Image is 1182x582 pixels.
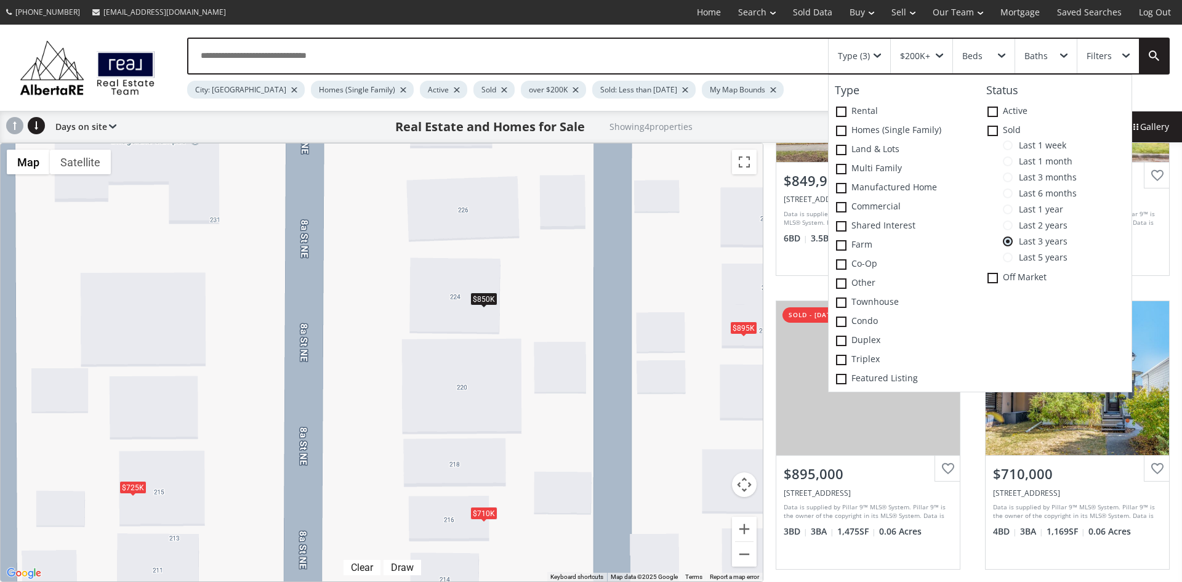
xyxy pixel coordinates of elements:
[993,525,1017,538] span: 4 BD
[784,464,952,483] div: $895,000
[344,562,380,573] div: Click to clear.
[980,102,1132,121] label: Active
[829,140,980,160] label: Land & Lots
[1013,204,1063,214] span: Last 1 year
[784,488,952,498] div: 223 9 Street NE, Calgary, AB T2E 4J9
[1024,52,1048,60] div: Baths
[829,331,980,350] label: Duplex
[993,464,1162,483] div: $710,000
[784,209,871,228] div: Data is supplied by Pillar 9™ MLS® System. Pillar 9™ is the owner of the copyright in its MLS® Sy...
[1047,525,1085,538] span: 1,169 SF
[829,370,980,389] label: Featured Listing
[732,472,757,497] button: Map camera controls
[710,573,759,580] a: Report a map error
[1130,121,1169,133] span: Gallery
[732,517,757,541] button: Zoom in
[993,503,1159,521] div: Data is supplied by Pillar 9™ MLS® System. Pillar 9™ is the owner of the copyright in its MLS® Sy...
[973,288,1182,581] a: sold - [DATE]$710,000[STREET_ADDRESS]Data is supplied by Pillar 9™ MLS® System. Pillar 9™ is the ...
[829,121,980,140] label: Homes (Single Family)
[4,565,44,581] a: Open this area in Google Maps (opens a new window)
[829,350,980,370] label: Triplex
[1087,52,1112,60] div: Filters
[829,84,980,97] h4: Type
[784,171,952,190] div: $849,900
[119,480,147,493] div: $725K
[1020,525,1043,538] span: 3 BA
[837,525,876,538] span: 1,475 SF
[1013,188,1077,198] span: Last 6 months
[50,150,111,174] button: Show satellite imagery
[7,150,50,174] button: Show street map
[784,232,808,245] span: 6 BD
[829,236,980,255] label: Farm
[829,255,980,274] label: Co-op
[980,269,1132,288] label: Off Market
[4,565,44,581] img: Google
[14,37,161,99] img: Logo
[103,7,226,17] span: [EMAIL_ADDRESS][DOMAIN_NAME]
[395,118,585,135] h1: Real Estate and Homes for Sale
[732,542,757,567] button: Zoom out
[829,312,980,331] label: Condo
[730,321,757,334] div: $895K
[1117,111,1182,142] div: Gallery
[829,102,980,121] label: Rental
[685,573,702,580] a: Terms
[187,81,305,99] div: City: [GEOGRAPHIC_DATA]
[980,84,1132,97] h4: Status
[829,217,980,236] label: Shared Interest
[900,52,930,60] div: $200K+
[879,525,922,538] span: 0.06 Acres
[980,121,1132,140] label: Sold
[388,562,417,573] div: Draw
[811,232,842,245] span: 3.5 BA
[811,525,834,538] span: 3 BA
[592,81,696,99] div: Sold: Less than [DATE]
[1013,253,1067,262] span: Last 5 years
[1013,140,1066,150] span: Last 1 week
[1013,156,1072,166] span: Last 1 month
[384,562,421,573] div: Click to draw.
[348,562,376,573] div: Clear
[1013,220,1067,230] span: Last 2 years
[784,503,949,521] div: Data is supplied by Pillar 9™ MLS® System. Pillar 9™ is the owner of the copyright in its MLS® Sy...
[470,292,497,305] div: $850K
[829,179,980,198] label: Manufactured Home
[49,111,116,142] div: Days on site
[732,150,757,174] button: Toggle fullscreen view
[521,81,586,99] div: over $200K
[962,52,983,60] div: Beds
[829,198,980,217] label: Commercial
[1013,236,1067,246] span: Last 3 years
[311,81,414,99] div: Homes (Single Family)
[702,81,784,99] div: My Map Bounds
[550,573,603,581] button: Keyboard shortcuts
[1013,172,1077,182] span: Last 3 months
[1088,525,1131,538] span: 0.06 Acres
[829,293,980,312] label: Townhouse
[473,81,515,99] div: Sold
[838,52,870,60] div: Type (3)
[86,1,232,23] a: [EMAIL_ADDRESS][DOMAIN_NAME]
[609,122,693,131] h2: Showing 4 properties
[15,7,80,17] span: [PHONE_NUMBER]
[784,525,808,538] span: 3 BD
[829,274,980,293] label: Other
[420,81,467,99] div: Active
[993,488,1162,498] div: 216 8A Street NE, Calgary, AB T2E4J1
[829,160,980,179] label: Multi family
[763,288,973,581] a: sold - [DATE]$895,000[STREET_ADDRESS]Data is supplied by Pillar 9™ MLS® System. Pillar 9™ is the ...
[611,573,678,580] span: Map data ©2025 Google
[470,506,497,519] div: $710K
[784,194,952,204] div: 224 8A Street NE, Calgary, AB T2E 4J1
